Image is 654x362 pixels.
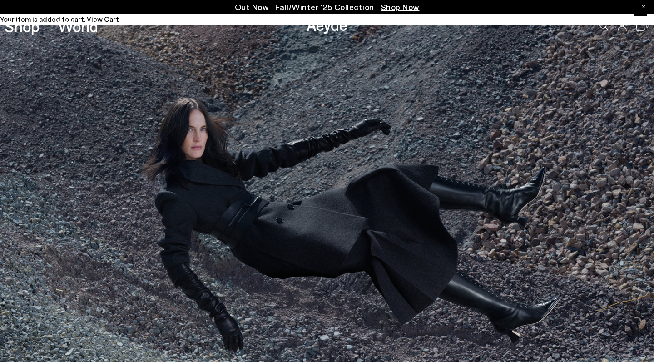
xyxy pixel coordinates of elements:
span: Navigate to /collections/new-in [381,2,420,12]
a: Aeyde [307,15,347,34]
a: World [58,18,98,34]
span: 0 [645,24,649,29]
a: 0 [636,21,645,31]
p: Out Now | Fall/Winter ‘25 Collection [235,1,420,13]
a: Shop [5,18,40,34]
